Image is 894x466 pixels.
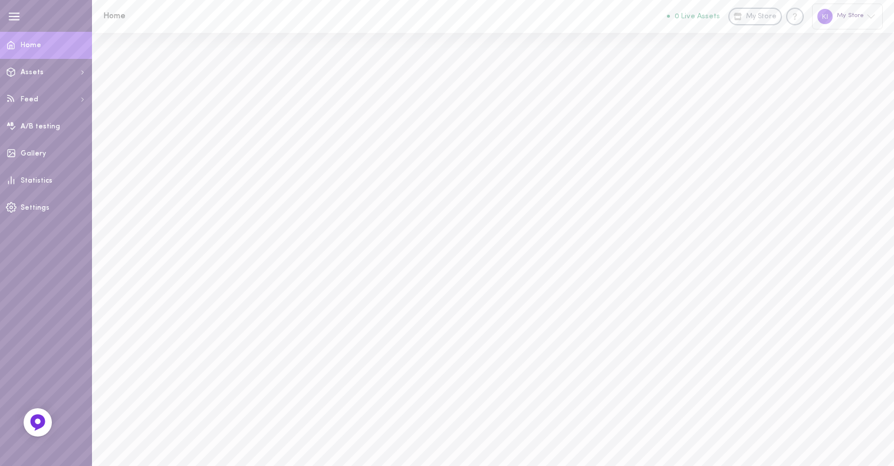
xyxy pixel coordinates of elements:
[746,12,777,22] span: My Store
[667,12,728,21] a: 0 Live Assets
[21,123,60,130] span: A/B testing
[812,4,883,29] div: My Store
[21,150,46,157] span: Gallery
[29,414,47,431] img: Feedback Button
[103,12,298,21] h1: Home
[667,12,720,20] button: 0 Live Assets
[21,96,38,103] span: Feed
[21,42,41,49] span: Home
[21,69,44,76] span: Assets
[728,8,782,25] a: My Store
[786,8,804,25] div: Knowledge center
[21,204,50,211] span: Settings
[21,177,52,184] span: Statistics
